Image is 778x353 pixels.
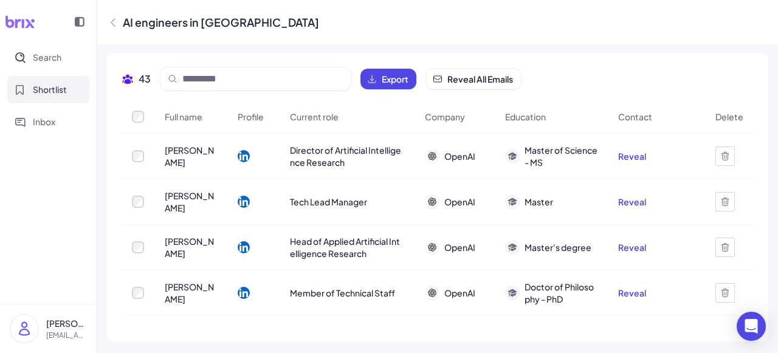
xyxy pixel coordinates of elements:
[715,111,743,123] span: Delete
[10,315,38,343] img: user_logo.png
[618,287,646,299] button: Reveal
[505,111,546,123] span: Education
[290,287,395,299] span: Member of Technical Staff
[7,108,89,135] button: Inbox
[33,115,55,128] span: Inbox
[360,69,416,89] button: Export
[426,287,438,299] img: 公司logo
[444,287,475,299] span: OpenAI
[238,111,264,123] span: Profile
[123,14,319,30] div: AI engineers in [GEOGRAPHIC_DATA]
[165,281,217,305] span: [PERSON_NAME]
[618,111,652,123] span: Contact
[737,312,766,341] div: Open Intercom Messenger
[290,111,339,123] span: Current role
[426,241,438,253] img: 公司logo
[444,150,475,162] span: OpenAI
[525,241,591,253] span: Master's degree
[290,144,405,168] span: Director of Artificial Intelligence Research
[7,76,89,103] button: Shortlist
[426,196,438,208] img: 公司logo
[165,190,217,214] span: [PERSON_NAME]
[33,83,67,96] span: Shortlist
[165,111,202,123] span: Full name
[46,317,87,330] p: [PERSON_NAME]
[290,235,405,259] span: Head of Applied Artificial Intelligence Research
[618,150,646,162] button: Reveal
[165,144,217,168] span: [PERSON_NAME]
[525,196,553,208] span: Master
[382,73,408,85] span: Export
[46,330,87,341] p: [EMAIL_ADDRESS][DOMAIN_NAME]
[444,241,475,253] span: OpenAI
[7,44,89,71] button: Search
[165,235,217,259] span: [PERSON_NAME]
[525,144,597,168] span: Master of Science - MS
[444,196,475,208] span: OpenAI
[139,72,151,86] span: 43
[618,241,646,253] button: Reveal
[618,196,646,208] button: Reveal
[525,281,597,305] span: Doctor of Philosophy - PhD
[426,69,521,89] button: Reveal All Emails
[426,150,438,162] img: 公司logo
[290,196,367,208] span: Tech Lead Manager
[447,73,513,85] span: Reveal All Emails
[425,111,465,123] span: Company
[33,51,61,64] span: Search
